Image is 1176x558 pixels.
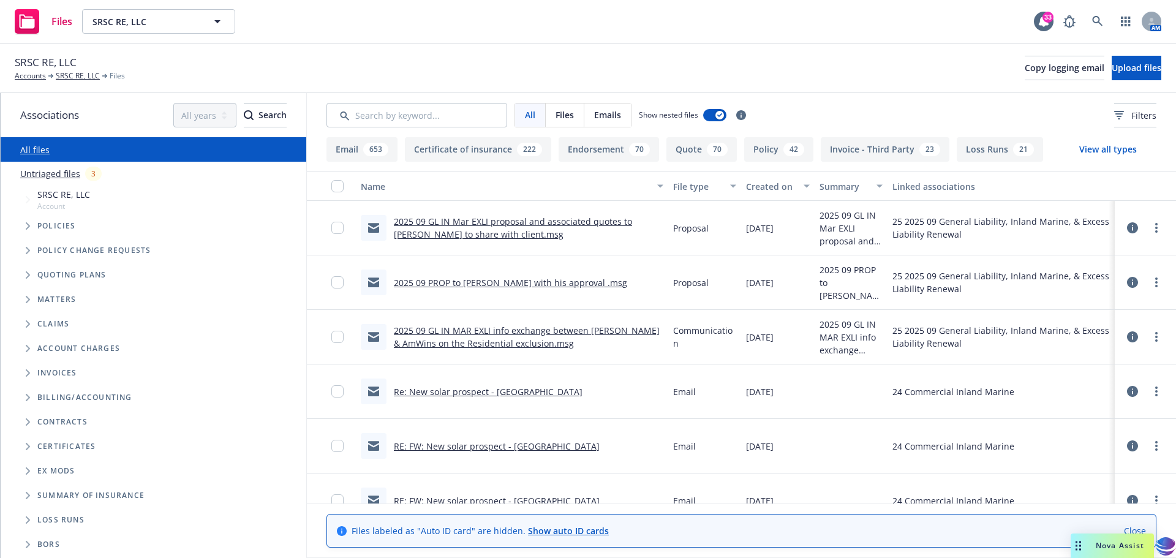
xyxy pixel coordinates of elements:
input: Toggle Row Selected [331,276,344,288]
span: Associations [20,107,79,123]
span: Policy change requests [37,247,151,254]
div: Folder Tree Example [1,385,306,557]
span: Files labeled as "Auto ID card" are hidden. [352,524,609,537]
div: 3 [85,167,102,181]
span: Billing/Accounting [37,394,132,401]
input: Select all [331,180,344,192]
a: more [1149,275,1164,290]
div: 25 2025 09 General Liability, Inland Marine, & Excess Liability Renewal [892,215,1110,241]
button: Policy [744,137,813,162]
span: SRSC RE, LLC [37,188,90,201]
div: 70 [707,143,728,156]
div: 24 Commercial Inland Marine [892,385,1014,398]
span: Loss Runs [37,516,85,524]
div: 24 Commercial Inland Marine [892,494,1014,507]
span: Filters [1114,109,1156,122]
a: Close [1124,524,1146,537]
span: Nova Assist [1096,540,1144,551]
input: Search by keyword... [326,103,507,127]
a: Report a Bug [1057,9,1082,34]
div: 70 [629,143,650,156]
input: Toggle Row Selected [331,440,344,452]
button: Name [356,172,668,201]
span: Account charges [37,345,120,352]
div: 25 2025 09 General Liability, Inland Marine, & Excess Liability Renewal [892,270,1110,295]
a: 2025 09 GL IN Mar EXLI proposal and associated quotes to [PERSON_NAME] to share with client.msg [394,216,632,240]
span: BORs [37,541,60,548]
button: View all types [1060,137,1156,162]
span: Contracts [37,418,88,426]
span: [DATE] [746,440,774,453]
button: Nova Assist [1071,533,1154,558]
input: Toggle Row Selected [331,494,344,507]
span: 2025 09 GL IN MAR EXLI info exchange between [PERSON_NAME] & AmWins on the Residential exclusion [820,318,883,356]
div: Created on [746,180,796,193]
a: more [1149,439,1164,453]
div: 33 [1042,10,1053,21]
div: Search [244,104,287,127]
div: 21 [1013,143,1034,156]
button: Summary [815,172,888,201]
span: Policies [37,222,76,230]
a: 2025 09 PROP to [PERSON_NAME] with his approval .msg [394,277,627,288]
span: Email [673,440,696,453]
a: Switch app [1114,9,1138,34]
span: [DATE] [746,276,774,289]
div: 24 Commercial Inland Marine [892,440,1014,453]
input: Toggle Row Selected [331,385,344,398]
button: Loss Runs [957,137,1043,162]
span: Proposal [673,276,709,289]
span: Ex Mods [37,467,75,475]
a: Accounts [15,70,46,81]
span: Show nested files [639,110,698,120]
span: Certificates [37,443,96,450]
div: File type [673,180,723,193]
span: Account [37,201,90,211]
span: Filters [1131,109,1156,122]
img: svg+xml;base64,PHN2ZyB3aWR0aD0iMzQiIGhlaWdodD0iMzQiIHZpZXdCb3g9IjAgMCAzNCAzNCIgZmlsbD0ibm9uZSIgeG... [1155,535,1176,558]
span: Email [673,494,696,507]
div: Linked associations [892,180,1110,193]
a: Re: New solar prospect - [GEOGRAPHIC_DATA] [394,386,582,398]
span: 2025 09 PROP to [PERSON_NAME] with his approval [820,263,883,302]
a: Search [1085,9,1110,34]
button: Invoice - Third Party [821,137,949,162]
button: Email [326,137,398,162]
button: SearchSearch [244,103,287,127]
a: more [1149,221,1164,235]
span: Claims [37,320,69,328]
span: SRSC RE, LLC [92,15,198,28]
div: Summary [820,180,870,193]
div: Drag to move [1071,533,1086,558]
a: Files [10,4,77,39]
div: 222 [517,143,542,156]
span: [DATE] [746,331,774,344]
input: Toggle Row Selected [331,331,344,343]
input: Toggle Row Selected [331,222,344,234]
div: 23 [919,143,940,156]
button: SRSC RE, LLC [82,9,235,34]
span: Emails [594,108,621,121]
div: Tree Example [1,186,306,385]
svg: Search [244,110,254,120]
div: 42 [783,143,804,156]
span: Email [673,385,696,398]
a: RE: FW: New solar prospect - [GEOGRAPHIC_DATA] [394,440,600,452]
button: File type [668,172,742,201]
button: Certificate of insurance [405,137,551,162]
a: more [1149,493,1164,508]
a: more [1149,384,1164,399]
button: Copy logging email [1025,56,1104,80]
span: Matters [37,296,76,303]
span: 2025 09 GL IN Mar EXLI proposal and associated quotes to [PERSON_NAME] to share with client [820,209,883,247]
span: Files [556,108,574,121]
button: Quote [666,137,737,162]
span: [DATE] [746,222,774,235]
a: Show auto ID cards [528,525,609,537]
span: Quoting plans [37,271,107,279]
span: Files [110,70,125,81]
span: Invoices [37,369,77,377]
button: Filters [1114,103,1156,127]
a: RE: FW: New solar prospect - [GEOGRAPHIC_DATA] [394,495,600,507]
span: [DATE] [746,385,774,398]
